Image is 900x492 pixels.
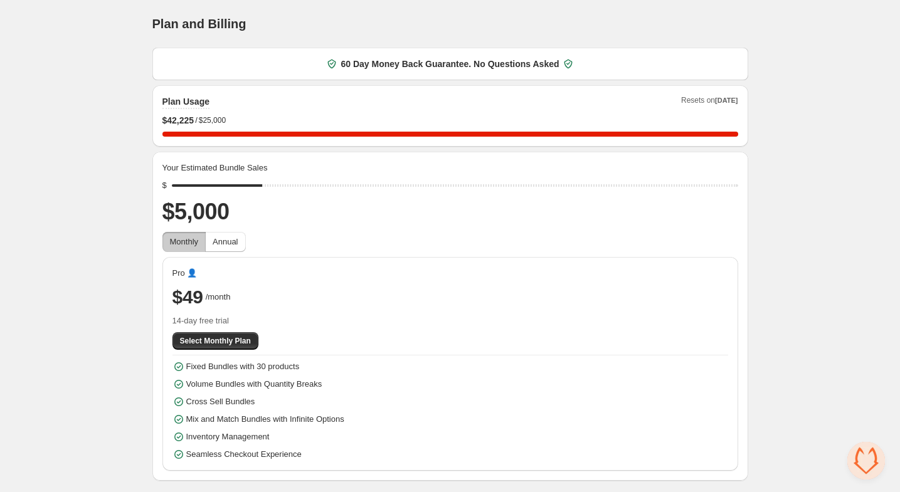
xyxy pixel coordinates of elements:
span: Your Estimated Bundle Sales [162,162,268,174]
button: Monthly [162,232,206,252]
button: Select Monthly Plan [172,332,258,350]
span: Inventory Management [186,431,270,443]
span: Pro 👤 [172,267,198,280]
div: / [162,114,738,127]
span: 14-day free trial [172,315,728,327]
span: Fixed Bundles with 30 products [186,360,300,373]
span: 60 Day Money Back Guarantee. No Questions Asked [341,58,559,70]
span: Cross Sell Bundles [186,395,255,408]
span: Mix and Match Bundles with Infinite Options [186,413,344,426]
a: Open chat [847,442,885,479]
span: [DATE] [715,97,738,104]
span: Resets on [681,95,738,109]
span: /month [206,291,231,303]
span: Volume Bundles with Quantity Breaks [186,378,322,390]
span: Select Monthly Plan [180,336,251,346]
h2: Plan Usage [162,95,209,108]
span: Seamless Checkout Experience [186,448,302,461]
span: $25,000 [199,115,226,125]
span: $ 42,225 [162,114,194,127]
span: $49 [172,285,203,310]
h2: $5,000 [162,197,738,227]
h1: Plan and Billing [152,16,246,31]
span: Monthly [170,237,199,246]
span: Annual [213,237,238,246]
div: $ [162,179,167,192]
button: Annual [205,232,245,252]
